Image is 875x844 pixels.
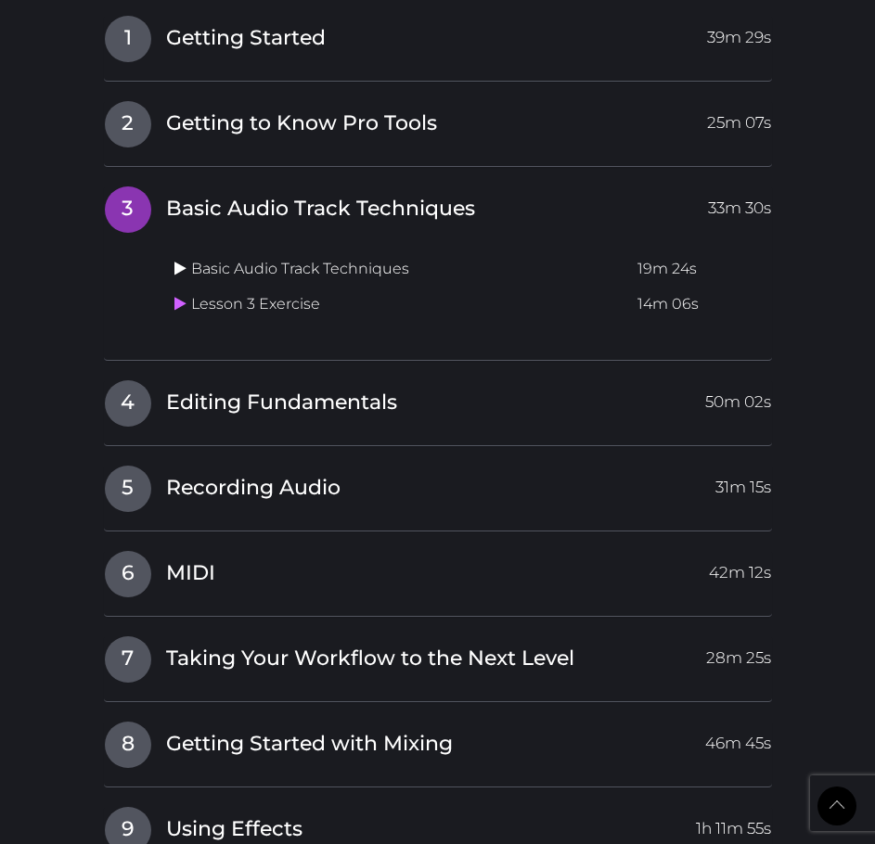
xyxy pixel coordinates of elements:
span: Taking Your Workflow to the Next Level [166,645,574,673]
a: 5Recording Audio31m 15s [104,465,772,504]
span: 2 [105,101,151,147]
a: 6MIDI42m 12s [104,550,772,589]
span: 4 [105,380,151,427]
span: 1 [105,16,151,62]
span: MIDI [166,559,215,588]
a: 1Getting Started39m 29s [104,15,772,54]
span: Getting Started [166,24,326,53]
td: 19m 24s [630,251,771,288]
span: 5 [105,466,151,512]
span: 46m 45s [705,722,771,755]
span: 6 [105,551,151,597]
span: 7 [105,636,151,683]
span: 28m 25s [706,636,771,670]
span: Editing Fundamentals [166,389,397,417]
span: 25m 07s [707,101,771,134]
span: 50m 02s [705,380,771,414]
a: 7Taking Your Workflow to the Next Level28m 25s [104,635,772,674]
span: Getting to Know Pro Tools [166,109,437,138]
a: Back to Top [817,786,856,825]
a: 3Basic Audio Track Techniques33m 30s [104,185,772,224]
td: 14m 06s [630,287,771,323]
span: 3 [105,186,151,233]
span: Recording Audio [166,474,341,503]
a: 4Editing Fundamentals50m 02s [104,379,772,418]
td: Lesson 3 Exercise [167,287,631,323]
span: 1h 11m 55s [696,807,771,840]
span: 39m 29s [707,16,771,49]
a: 2Getting to Know Pro Tools25m 07s [104,100,772,139]
span: Using Effects [166,815,302,844]
span: 31m 15s [715,466,771,499]
span: 8 [105,722,151,768]
span: 33m 30s [708,186,771,220]
td: Basic Audio Track Techniques [167,251,631,288]
span: Getting Started with Mixing [166,730,453,759]
span: Basic Audio Track Techniques [166,195,475,224]
span: 42m 12s [709,551,771,584]
a: 8Getting Started with Mixing46m 45s [104,721,772,760]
